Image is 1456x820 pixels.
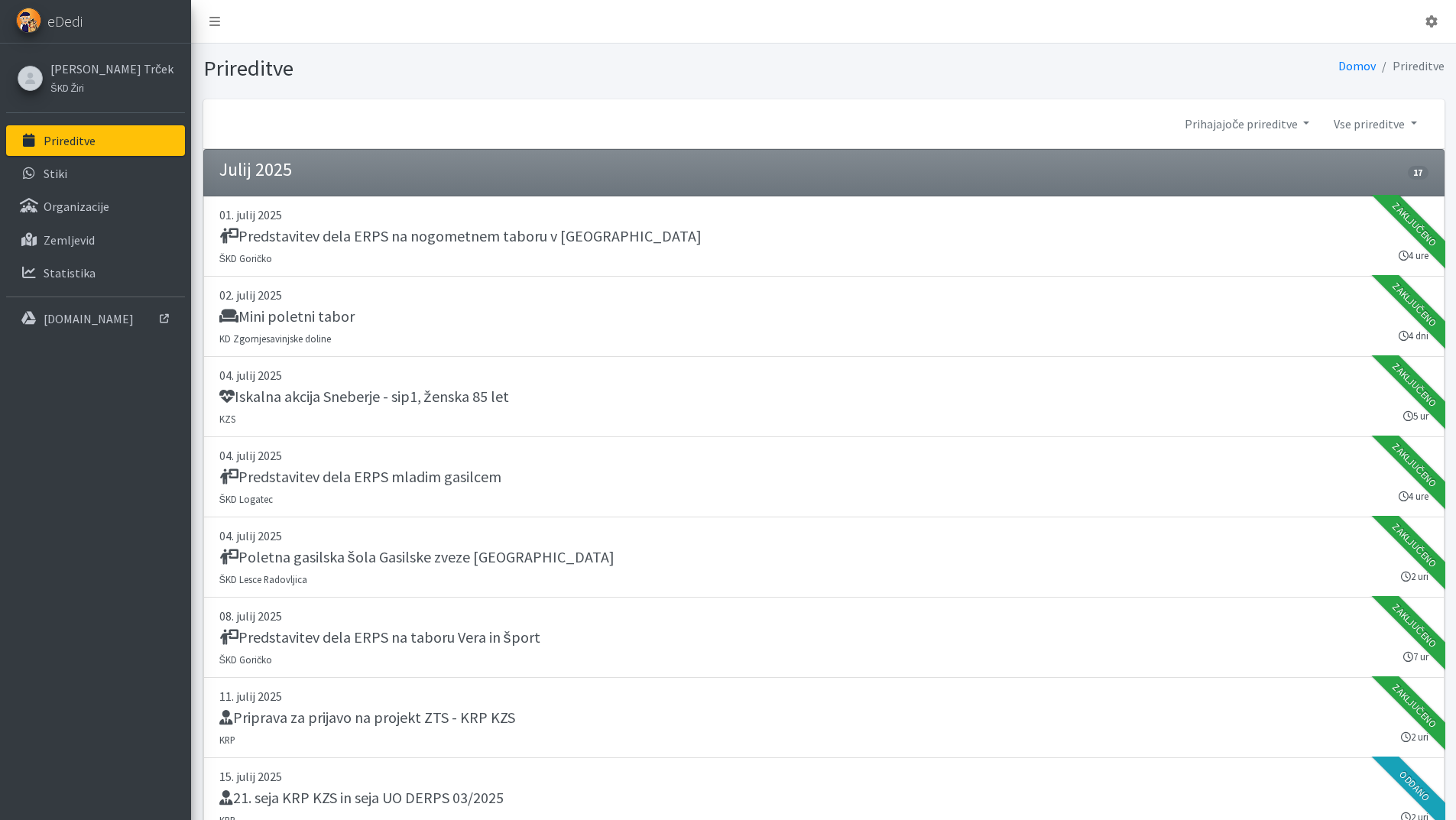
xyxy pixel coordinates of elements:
h5: Iskalna akcija Sneberje - sip1, ženska 85 let [219,387,509,406]
p: Prireditve [44,133,96,148]
a: 08. julij 2025 Predstavitev dela ERPS na taboru Vera in šport ŠKD Goričko 7 ur Zaključeno [203,598,1445,678]
p: Statistika [44,265,96,280]
span: eDedi [47,10,83,33]
h5: Predstavitev dela ERPS na taboru Vera in šport [219,628,540,647]
a: 04. julij 2025 Predstavitev dela ERPS mladim gasilcem ŠKD Logatec 4 ure Zaključeno [203,437,1445,517]
p: 11. julij 2025 [219,687,1428,705]
h5: Predstavitev dela ERPS na nogometnem taboru v [GEOGRAPHIC_DATA] [219,227,702,245]
a: Prireditve [6,125,185,156]
a: Statistika [6,258,185,288]
small: ŠKD Goričko [219,252,273,264]
h1: Prireditve [203,55,819,82]
small: KD Zgornjesavinjske doline [219,332,331,345]
p: 04. julij 2025 [219,446,1428,465]
h5: Predstavitev dela ERPS mladim gasilcem [219,468,501,486]
h4: Julij 2025 [219,159,292,181]
h5: Priprava za prijavo na projekt ZTS - KRP KZS [219,708,515,727]
small: ŠKD Žiri [50,82,84,94]
a: Prihajajoče prireditve [1172,109,1321,139]
p: 15. julij 2025 [219,767,1428,786]
li: Prireditve [1376,55,1445,77]
p: Organizacije [44,199,109,214]
p: [DOMAIN_NAME] [44,311,134,326]
small: KZS [219,413,235,425]
a: 02. julij 2025 Mini poletni tabor KD Zgornjesavinjske doline 4 dni Zaključeno [203,277,1445,357]
a: 11. julij 2025 Priprava za prijavo na projekt ZTS - KRP KZS KRP 2 uri Zaključeno [203,678,1445,758]
small: ŠKD Lesce Radovljica [219,573,308,585]
a: Vse prireditve [1321,109,1428,139]
p: 04. julij 2025 [219,366,1428,384]
h5: 21. seja KRP KZS in seja UO DERPS 03/2025 [219,789,504,807]
p: 01. julij 2025 [219,206,1428,224]
img: eDedi [16,8,41,33]
a: ŠKD Žiri [50,78,173,96]
h5: Poletna gasilska šola Gasilske zveze [GEOGRAPHIC_DATA] [219,548,615,566]
h5: Mini poletni tabor [219,307,355,326]
a: Stiki [6,158,185,189]
a: 04. julij 2025 Poletna gasilska šola Gasilske zveze [GEOGRAPHIC_DATA] ŠKD Lesce Radovljica 2 uri ... [203,517,1445,598]
p: Zemljevid [44,232,95,248]
p: 02. julij 2025 [219,286,1428,304]
small: ŠKD Goričko [219,653,273,666]
a: [PERSON_NAME] Trček [50,60,173,78]
a: Zemljevid [6,225,185,255]
span: 17 [1408,166,1428,180]
a: [DOMAIN_NAME] [6,303,185,334]
small: ŠKD Logatec [219,493,274,505]
a: Domov [1338,58,1376,73]
a: 01. julij 2025 Predstavitev dela ERPS na nogometnem taboru v [GEOGRAPHIC_DATA] ŠKD Goričko 4 ure ... [203,196,1445,277]
a: Organizacije [6,191,185,222]
small: KRP [219,734,235,746]
p: 08. julij 2025 [219,607,1428,625]
p: Stiki [44,166,67,181]
a: 04. julij 2025 Iskalna akcija Sneberje - sip1, ženska 85 let KZS 5 ur Zaključeno [203,357,1445,437]
p: 04. julij 2025 [219,527,1428,545]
